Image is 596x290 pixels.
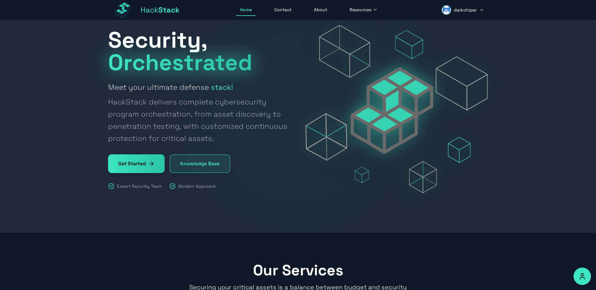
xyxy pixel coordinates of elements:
a: Home [236,4,256,16]
h2: Meet your ultimate defense [108,81,291,144]
span: Hack [141,5,180,15]
h2: Our Services [108,263,488,278]
button: darkchiper [438,2,488,17]
a: About [310,4,331,16]
button: Resources [346,4,381,16]
a: Get Started [108,154,165,173]
div: Expert Security Team [108,183,162,189]
span: Orchestrated [108,48,252,77]
h1: Security, [108,29,291,74]
span: Resources [350,7,371,13]
a: Knowledge Base [170,154,230,173]
div: Modern Approach [169,183,216,189]
span: darkchiper [454,7,477,13]
img: darkchiper [441,5,451,15]
button: Accessibility Options [574,268,591,285]
a: Contact [271,4,295,16]
strong: stack! [211,82,233,92]
span: Stack [158,5,180,15]
span: HackStack delivers complete cybersecurity program orchestration, from asset discovery to penetrat... [108,96,291,144]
